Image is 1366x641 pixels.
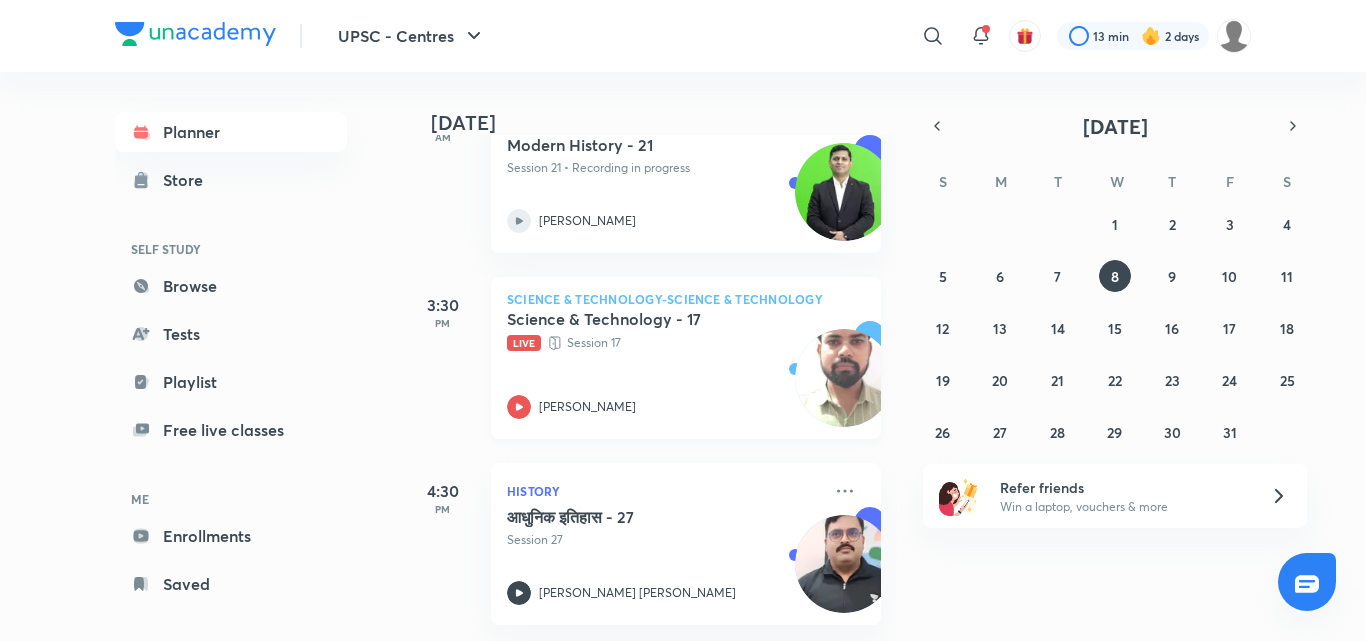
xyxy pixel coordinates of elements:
abbr: October 28, 2025 [1050,423,1065,442]
div: Store [163,168,215,192]
a: Enrollments [115,516,347,556]
abbr: October 5, 2025 [939,267,947,286]
h6: ME [115,482,347,516]
abbr: Saturday [1283,172,1291,191]
p: Session 17 [507,333,821,353]
abbr: October 12, 2025 [936,319,949,338]
img: streak [1141,26,1161,46]
abbr: October 18, 2025 [1280,319,1294,338]
abbr: October 3, 2025 [1226,215,1234,234]
button: October 26, 2025 [927,416,959,448]
abbr: October 13, 2025 [993,319,1007,338]
button: October 24, 2025 [1214,364,1246,396]
abbr: October 29, 2025 [1107,423,1122,442]
button: October 6, 2025 [984,260,1016,292]
span: Live [507,335,541,351]
abbr: October 17, 2025 [1223,319,1236,338]
button: October 25, 2025 [1271,364,1303,396]
img: Abhijeet Srivastav [1217,19,1251,53]
h6: Refer friends [1000,477,1246,498]
abbr: October 9, 2025 [1168,267,1176,286]
abbr: October 25, 2025 [1280,371,1295,390]
a: Tests [115,314,347,354]
button: October 30, 2025 [1156,416,1188,448]
button: October 18, 2025 [1271,312,1303,344]
h5: आधुनिक इतिहास - 27 [507,507,756,527]
button: October 31, 2025 [1214,416,1246,448]
abbr: October 31, 2025 [1223,423,1237,442]
abbr: Sunday [939,172,947,191]
button: October 19, 2025 [927,364,959,396]
button: October 29, 2025 [1099,416,1131,448]
button: October 9, 2025 [1156,260,1188,292]
button: October 11, 2025 [1271,260,1303,292]
abbr: October 27, 2025 [993,423,1007,442]
abbr: Tuesday [1054,172,1062,191]
a: Planner [115,112,347,152]
button: October 13, 2025 [984,312,1016,344]
abbr: October 11, 2025 [1281,267,1293,286]
h6: SELF STUDY [115,232,347,266]
p: [PERSON_NAME] [539,398,636,416]
abbr: October 4, 2025 [1283,215,1291,234]
button: October 4, 2025 [1271,208,1303,240]
button: October 22, 2025 [1099,364,1131,396]
h5: 3:30 [403,293,483,317]
button: October 7, 2025 [1042,260,1074,292]
p: [PERSON_NAME] [539,212,636,230]
button: [DATE] [951,112,1279,140]
abbr: October 2, 2025 [1169,215,1176,234]
abbr: October 19, 2025 [936,371,950,390]
abbr: October 7, 2025 [1054,267,1061,286]
button: October 23, 2025 [1156,364,1188,396]
a: Saved [115,564,347,604]
abbr: October 6, 2025 [996,267,1004,286]
abbr: October 14, 2025 [1051,319,1065,338]
a: Store [115,160,347,200]
abbr: October 30, 2025 [1164,423,1181,442]
abbr: Wednesday [1110,172,1124,191]
abbr: October 10, 2025 [1222,267,1237,286]
abbr: Monday [995,172,1007,191]
button: October 21, 2025 [1042,364,1074,396]
abbr: October 1, 2025 [1112,215,1118,234]
span: [DATE] [1083,113,1148,140]
p: PM [403,317,483,329]
abbr: October 22, 2025 [1108,371,1122,390]
p: History [507,479,821,503]
p: Win a laptop, vouchers & more [1000,498,1246,516]
h5: 4:30 [403,479,483,503]
abbr: October 8, 2025 [1111,267,1119,286]
button: October 10, 2025 [1214,260,1246,292]
abbr: October 20, 2025 [992,371,1008,390]
button: October 15, 2025 [1099,312,1131,344]
button: October 1, 2025 [1099,208,1131,240]
button: October 17, 2025 [1214,312,1246,344]
button: October 8, 2025 [1099,260,1131,292]
abbr: October 16, 2025 [1165,319,1179,338]
p: Science & Technology-Science & Technology [507,293,865,305]
abbr: October 26, 2025 [935,423,950,442]
h5: Science & Technology - 17 [507,309,756,329]
button: October 14, 2025 [1042,312,1074,344]
button: October 12, 2025 [927,312,959,344]
abbr: October 21, 2025 [1051,371,1064,390]
a: Browse [115,266,347,306]
h5: Modern History - 21 [507,135,756,155]
a: Company Logo [115,22,276,51]
button: avatar [1009,20,1041,52]
abbr: Thursday [1168,172,1176,191]
h4: [DATE] [431,111,901,135]
button: October 27, 2025 [984,416,1016,448]
abbr: October 24, 2025 [1222,371,1237,390]
abbr: Friday [1226,172,1234,191]
button: UPSC - Centres [326,16,498,56]
a: Free live classes [115,410,347,450]
button: October 5, 2025 [927,260,959,292]
img: referral [939,476,979,516]
button: October 3, 2025 [1214,208,1246,240]
p: AM [403,131,483,143]
p: Session 21 • Recording in progress [507,159,821,177]
a: Playlist [115,362,347,402]
button: October 28, 2025 [1042,416,1074,448]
